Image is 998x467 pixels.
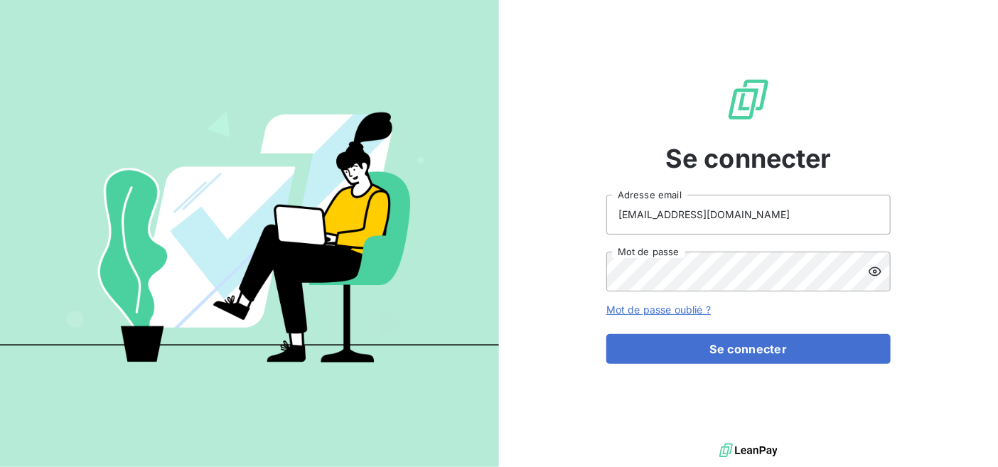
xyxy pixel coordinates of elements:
a: Mot de passe oublié ? [606,304,711,316]
button: Se connecter [606,334,891,364]
input: placeholder [606,195,891,235]
span: Se connecter [665,139,832,178]
img: logo [719,440,778,461]
img: Logo LeanPay [726,77,771,122]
